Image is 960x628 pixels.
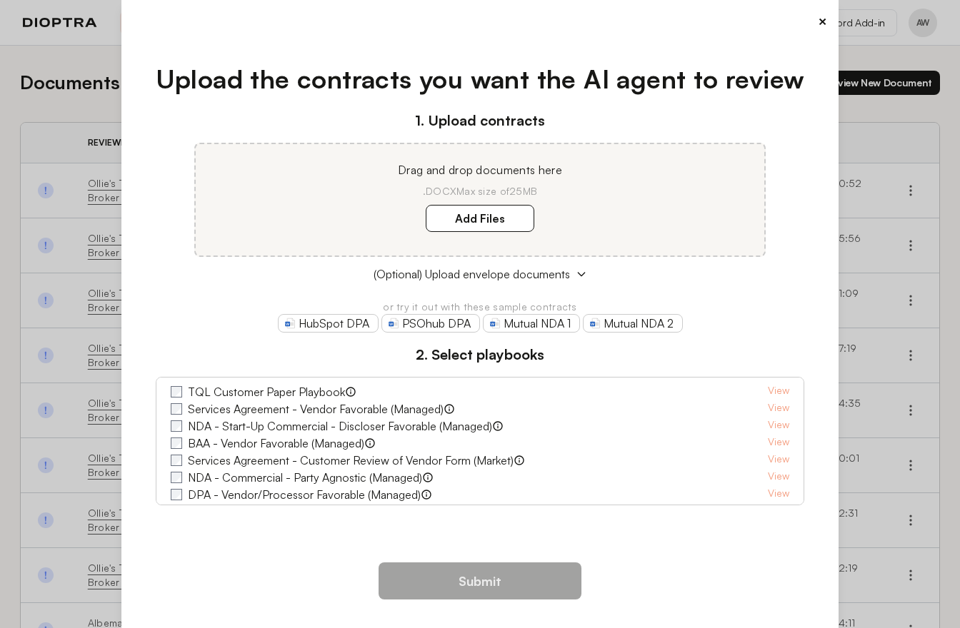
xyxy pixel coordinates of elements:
label: Services Agreement - Vendor Favorable (Managed) [188,400,444,417]
a: View [768,469,789,486]
label: BAA - Vendor Favorable (Managed) [188,435,364,452]
p: .DOCX Max size of 25MB [213,184,747,198]
label: NDA - M&A - Buyer Favorable (Managed) [188,503,395,520]
label: DPA - Vendor/Processor Favorable (Managed) [188,486,421,503]
a: View [768,417,789,435]
a: View [768,486,789,503]
label: Add Files [426,205,534,232]
button: Submit [379,562,581,599]
a: View [768,452,789,469]
button: × [818,11,827,31]
h1: Upload the contracts you want the AI agent to review [156,60,805,98]
a: HubSpot DPA [278,314,379,333]
button: (Optional) Upload envelope documents [156,265,805,283]
label: Services Agreement - Customer Review of Vendor Form (Market) [188,452,514,469]
a: PSOhub DPA [381,314,480,333]
p: or try it out with these sample contracts [156,300,805,314]
h3: 1. Upload contracts [156,110,805,131]
label: NDA - Commercial - Party Agnostic (Managed) [188,469,422,486]
label: TQL Customer Paper Playbook [188,383,345,400]
h3: 2. Select playbooks [156,344,805,365]
a: View [768,503,789,520]
span: (Optional) Upload envelope documents [374,265,570,283]
p: Drag and drop documents here [213,161,747,178]
a: View [768,435,789,452]
a: Mutual NDA 1 [483,314,580,333]
a: View [768,383,789,400]
a: View [768,400,789,417]
a: Mutual NDA 2 [583,314,683,333]
label: NDA - Start-Up Commercial - Discloser Favorable (Managed) [188,417,492,435]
